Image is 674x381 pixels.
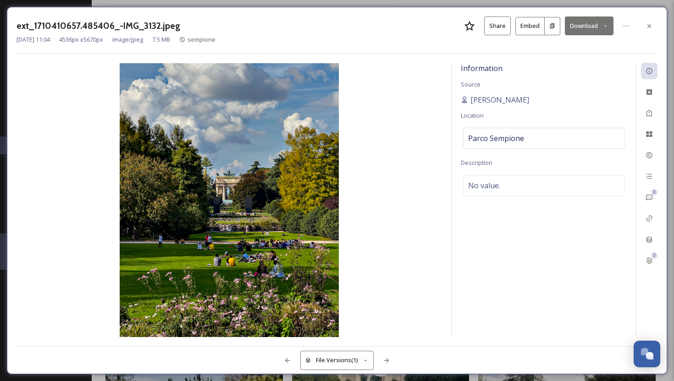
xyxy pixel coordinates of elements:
[17,35,50,44] span: [DATE] 11:04
[484,16,511,35] button: Share
[634,341,660,367] button: Open Chat
[468,133,524,144] span: Parco Sempione
[468,180,500,191] span: No value.
[461,158,492,167] span: Description
[300,351,374,370] button: File Versions(1)
[152,35,170,44] span: 7.5 MB
[461,63,503,73] span: Information
[461,80,481,88] span: Source
[59,35,103,44] span: 4536 px x 5670 px
[515,17,545,35] button: Embed
[188,35,215,44] span: sempione
[17,63,442,337] img: -IMG_3132.jpeg
[651,189,657,196] div: 0
[470,94,529,105] span: [PERSON_NAME]
[17,19,180,33] h3: ext_1710410657.485406_-IMG_3132.jpeg
[461,111,484,120] span: Location
[651,252,657,259] div: 0
[112,35,143,44] span: image/jpeg
[565,16,613,35] button: Download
